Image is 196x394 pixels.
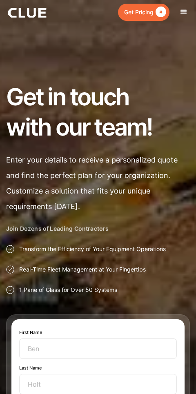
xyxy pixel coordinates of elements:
div: Get Pricing [124,7,154,17]
div:  [154,7,166,17]
p: 1 Pane of Glass for Over 50 Systems [19,286,117,294]
p: Enter your details to receive a personalized quote and find the perfect plan for your organizatio... [6,152,190,214]
p: Transform the Efficiency of Your Equipment Operations [19,245,166,253]
label: Last Name [19,365,177,371]
p: Real-Time Fleet Management at Your Fingertips [19,265,146,274]
img: Approval checkmark icon [6,245,14,253]
a: Get Pricing [118,4,169,20]
h2: Join Dozens of Leading Contractors [6,225,190,233]
h1: Get in touch with our team! [6,82,190,142]
label: First Name [19,329,177,335]
img: Approval checkmark icon [6,286,14,294]
img: Approval checkmark icon [6,265,14,274]
input: Ben [19,338,177,359]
